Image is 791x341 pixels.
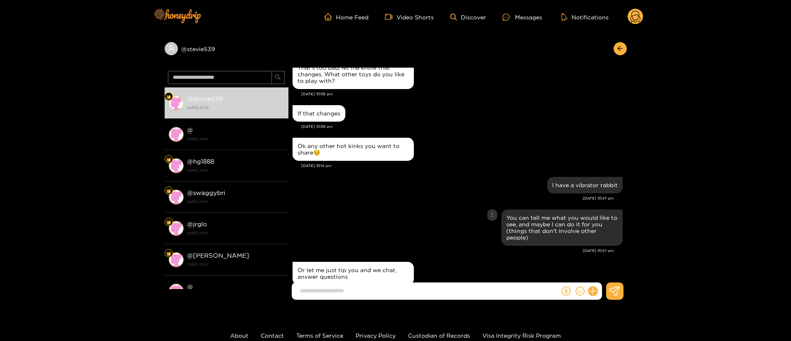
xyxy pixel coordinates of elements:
[324,13,368,21] a: Home Feed
[187,167,284,174] strong: [DATE] 19:03
[169,96,184,111] img: conversation
[275,74,281,81] span: search
[187,229,284,237] strong: [DATE] 19:03
[385,13,434,21] a: Video Shorts
[559,13,611,21] button: Notifications
[293,59,414,89] div: Sep. 23, 10:08 pm
[230,332,248,339] a: About
[272,71,285,84] button: search
[576,287,585,296] span: smile
[506,214,618,241] div: You can tell me what you would like to see, and maybe I can do it for you (things that don't invo...
[166,188,171,193] img: Fan Level
[187,135,284,143] strong: [DATE] 19:03
[301,124,623,129] div: [DATE] 10:09 pm
[261,332,284,339] a: Contact
[187,252,249,259] strong: @ [PERSON_NAME]
[169,284,184,299] img: conversation
[301,163,623,169] div: [DATE] 10:14 pm
[187,221,207,228] strong: @ jrglo
[293,138,414,161] div: Sep. 23, 10:14 pm
[293,195,614,201] div: [DATE] 10:47 pm
[298,267,409,280] div: Or let me just tip you and we chat, answer questions
[408,332,470,339] a: Custodian of Records
[547,177,623,193] div: Sep. 23, 10:47 pm
[169,221,184,236] img: conversation
[298,64,409,84] div: That’s too bad, let me know that changes. What other toys do you like to play with?
[503,12,542,22] div: Messages
[166,251,171,256] img: Fan Level
[187,189,225,196] strong: @ swaggybri
[187,261,284,268] strong: [DATE] 19:03
[301,91,623,97] div: [DATE] 10:08 pm
[385,13,397,21] span: video-camera
[296,332,343,339] a: Terms of Service
[356,332,396,339] a: Privacy Policy
[450,14,486,21] a: Discover
[187,104,284,111] strong: [DATE] 23:32
[166,94,171,99] img: Fan Level
[298,143,409,156] div: Ok any other hot kinks you want to share😒
[187,95,223,102] strong: @ stevie539
[617,45,623,52] span: arrow-left
[562,287,571,296] span: dollar
[298,110,340,117] div: If that changes
[293,262,414,285] div: Sep. 23, 11:32 pm
[293,248,614,254] div: [DATE] 10:47 pm
[169,158,184,173] img: conversation
[165,42,288,55] div: @stevie539
[187,283,193,290] strong: @
[169,252,184,267] img: conversation
[614,42,627,55] button: arrow-left
[293,105,345,122] div: Sep. 23, 10:09 pm
[166,157,171,162] img: Fan Level
[552,182,618,188] div: I have a vibrator rabbit
[169,190,184,205] img: conversation
[187,127,193,134] strong: @
[501,209,623,246] div: Sep. 23, 10:47 pm
[187,158,214,165] strong: @ hg1888
[489,212,495,218] span: more
[169,127,184,142] img: conversation
[187,198,284,205] strong: [DATE] 19:03
[560,285,572,297] button: dollar
[482,332,561,339] a: Visa Integrity Risk Program
[324,13,336,21] span: home
[166,220,171,225] img: Fan Level
[168,45,175,52] span: user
